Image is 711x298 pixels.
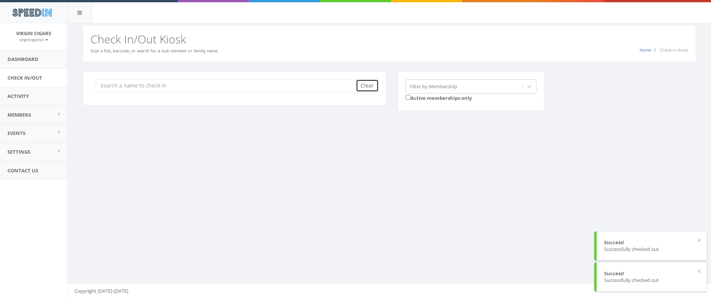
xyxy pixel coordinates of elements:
[356,79,379,92] button: Clear
[7,167,38,174] span: Contact Us
[604,270,699,277] div: Success!
[96,79,361,92] input: Search a name to check in
[604,277,699,284] div: Successfully checked out
[16,30,51,37] span: Virgin Cigars
[604,246,699,253] div: Successfully checked out
[697,237,701,244] button: ×
[19,37,48,42] small: virgincigarsllc
[697,268,701,275] button: ×
[604,239,699,246] div: Success!
[90,33,688,45] h2: Check In/Out Kiosk
[19,36,48,43] a: virgincigarsllc
[406,93,472,102] label: Active memberships only
[660,47,688,53] span: Check-In Kiosk
[406,95,410,100] input: Active memberships only
[7,148,30,155] span: Settings
[640,47,651,53] a: Home
[9,6,55,19] img: speedin_logo.png
[7,111,31,118] span: Members
[90,48,219,53] small: Scan a fob, barcode, or search for a club member or family name.
[7,130,25,136] span: Events
[410,83,457,90] div: Filter by Membership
